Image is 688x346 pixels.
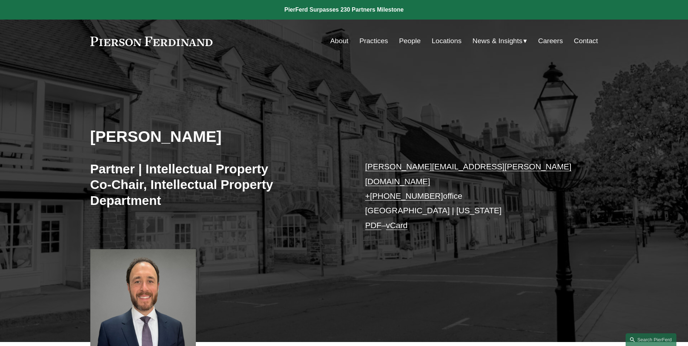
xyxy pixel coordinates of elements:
[359,34,388,48] a: Practices
[365,162,572,186] a: [PERSON_NAME][EMAIL_ADDRESS][PERSON_NAME][DOMAIN_NAME]
[473,35,523,48] span: News & Insights
[365,191,370,201] a: +
[386,221,408,230] a: vCard
[365,221,382,230] a: PDF
[626,333,676,346] a: Search this site
[432,34,461,48] a: Locations
[473,34,527,48] a: folder dropdown
[574,34,598,48] a: Contact
[399,34,421,48] a: People
[330,34,349,48] a: About
[365,160,577,233] p: office [GEOGRAPHIC_DATA] | [US_STATE] –
[538,34,563,48] a: Careers
[90,161,344,209] h3: Partner | Intellectual Property Co-Chair, Intellectual Property Department
[370,191,443,201] a: [PHONE_NUMBER]
[90,127,344,146] h2: [PERSON_NAME]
